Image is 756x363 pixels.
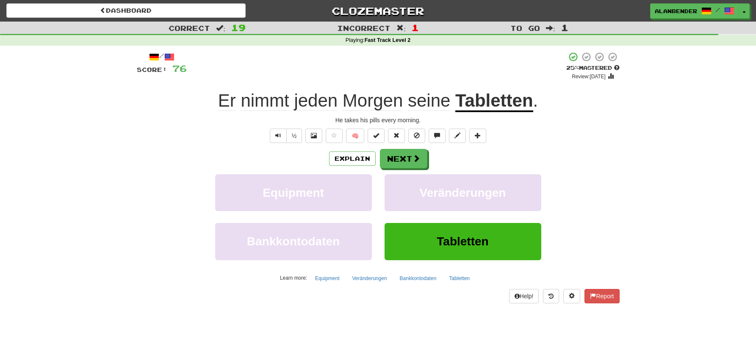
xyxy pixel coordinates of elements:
[286,129,302,143] button: ½
[572,74,606,80] small: Review: [DATE]
[388,129,405,143] button: Reset to 0% Mastered (alt+r)
[566,64,620,72] div: Mastered
[137,66,167,73] span: Score:
[305,129,322,143] button: Show image (alt+x)
[270,129,287,143] button: Play sentence audio (ctl+space)
[6,3,246,18] a: Dashboard
[396,25,406,32] span: :
[716,7,720,13] span: /
[408,129,425,143] button: Ignore sentence (alt+i)
[137,116,620,124] div: He takes his pills every morning.
[429,129,446,143] button: Discuss sentence (alt+u)
[469,129,486,143] button: Add to collection (alt+a)
[215,174,372,211] button: Equipment
[380,149,427,168] button: Next
[268,129,302,143] div: Text-to-speech controls
[584,289,619,303] button: Report
[655,7,697,15] span: AlanBender
[395,272,441,285] button: Bankkontodaten
[566,64,579,71] span: 25 %
[172,63,187,74] span: 76
[329,151,376,166] button: Explain
[449,129,466,143] button: Edit sentence (alt+d)
[343,91,403,111] span: Morgen
[294,91,338,111] span: jeden
[365,37,411,43] strong: Fast Track Level 2
[408,91,450,111] span: seine
[280,275,307,281] small: Learn more:
[412,22,419,33] span: 1
[385,174,541,211] button: Veränderungen
[650,3,739,19] a: AlanBender /
[231,22,246,33] span: 19
[310,272,344,285] button: Equipment
[247,235,340,248] span: Bankkontodaten
[216,25,225,32] span: :
[337,24,390,32] span: Incorrect
[326,129,343,143] button: Favorite sentence (alt+f)
[533,91,538,110] span: .
[546,25,555,32] span: :
[169,24,210,32] span: Correct
[509,289,539,303] button: Help!
[368,129,385,143] button: Set this sentence to 100% Mastered (alt+m)
[346,129,364,143] button: 🧠
[263,186,324,199] span: Equipment
[258,3,498,18] a: Clozemaster
[385,223,541,260] button: Tabletten
[561,22,568,33] span: 1
[437,235,488,248] span: Tabletten
[510,24,540,32] span: To go
[215,223,372,260] button: Bankkontodaten
[137,52,187,62] div: /
[218,91,236,111] span: Er
[543,289,559,303] button: Round history (alt+y)
[241,91,289,111] span: nimmt
[347,272,391,285] button: Veränderungen
[420,186,506,199] span: Veränderungen
[455,91,533,112] u: Tabletten
[444,272,474,285] button: Tabletten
